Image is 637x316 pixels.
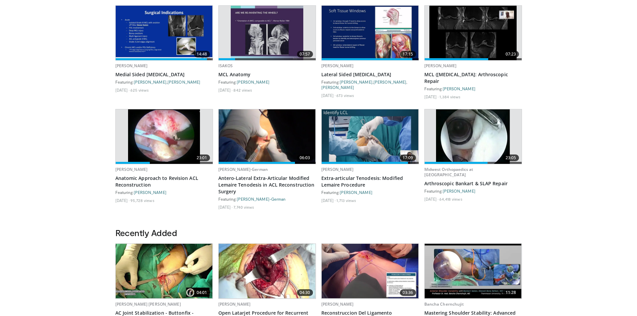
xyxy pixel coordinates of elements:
a: [PERSON_NAME] [340,80,373,84]
a: [PERSON_NAME] [115,63,148,69]
a: [PERSON_NAME] [321,167,354,172]
a: Extra-articular Tenodesis: Modified Lemaire Procedure [321,175,419,188]
img: 12bfd8a1-61c9-4857-9f26-c8a25e8997c8.620x360_q85_upscale.jpg [425,244,522,298]
img: 1093b870-8a95-4b77-8e14-87309390d0f5.620x360_q85_upscale.jpg [116,6,213,60]
img: 2b2da37e-a9b6-423e-b87e-b89ec568d167.620x360_q85_upscale.jpg [219,244,316,298]
li: 673 views [336,93,354,98]
a: Arthroscopic Bankart & SLAP Repair [424,180,522,187]
img: cad8830c-560d-4db9-b784-a169d81b08df.620x360_q85_upscale.jpg [231,6,304,60]
div: Featuring: [218,79,316,85]
li: 95,728 views [130,198,154,203]
li: [DATE] [218,87,233,93]
div: Featuring: [424,188,522,194]
h3: Recently Added [115,227,522,238]
li: 625 views [130,87,149,93]
div: Featuring: [115,190,213,195]
li: [DATE] [115,87,130,93]
li: 842 views [233,87,252,93]
a: [PERSON_NAME] [321,63,354,69]
a: 04:01 [116,244,213,298]
a: [PERSON_NAME] [218,301,251,307]
a: [PERSON_NAME] [321,301,354,307]
img: cole_0_3.png.620x360_q85_upscale.jpg [436,109,510,164]
a: [PERSON_NAME] [115,167,148,172]
a: 17:15 [322,6,419,60]
a: 23:01 [116,109,213,164]
span: 07:57 [297,51,313,58]
img: fu_1.png.620x360_q85_upscale.jpg [128,109,200,164]
div: Featuring: , [115,79,213,85]
a: ISAKOS [218,63,233,69]
span: 03:36 [400,289,416,296]
a: [PERSON_NAME] [134,190,167,195]
img: 48f6f21f-43ea-44b1-a4e1-5668875d038e.620x360_q85_upscale.jpg [322,244,419,298]
li: [DATE] [321,93,336,98]
img: 2e1988ed-af26-4bc8-8f4e-6ff6ceb22f3b.620x360_q85_upscale.jpg [219,109,316,164]
a: Antero-Lateral Extra-Articular Modified Lemaire Tenodesis in ACL Reconstruction Surgery [218,175,316,195]
a: Bancha Chernchujit [424,301,464,307]
a: [PERSON_NAME]-German [218,167,268,172]
a: 07:23 [425,6,522,60]
span: 23:05 [503,154,519,161]
a: [PERSON_NAME] [321,85,354,90]
a: [PERSON_NAME] [168,80,200,84]
span: 06:03 [297,154,313,161]
li: [DATE] [321,198,336,203]
a: 04:30 [219,244,316,298]
span: 11:28 [503,289,519,296]
a: MCL ([MEDICAL_DATA]: Arthroscopic Repair [424,71,522,85]
img: a0e69403-0f10-4164-ba23-48c128aeda71.620x360_q85_upscale.jpg [322,109,419,164]
a: Anatomic Approach to Revision ACL Reconstruction [115,175,213,188]
div: Featuring: [424,86,522,91]
a: Medial Sided [MEDICAL_DATA] [115,71,213,78]
li: [DATE] [218,204,233,210]
a: MCL Anatomy [218,71,316,78]
div: Featuring: , , [321,79,419,90]
img: 7d66f7bd-d78b-466b-94df-efe326760010.620x360_q85_upscale.jpg [429,6,517,60]
a: [PERSON_NAME]-German [237,197,286,201]
a: 23:05 [425,109,522,164]
a: Lateral Sided [MEDICAL_DATA] [321,71,419,78]
span: 23:01 [194,154,210,161]
a: 17:09 [322,109,419,164]
span: 07:23 [503,51,519,58]
a: [PERSON_NAME] [340,190,373,195]
li: 1,713 views [336,198,356,203]
li: 1,384 views [439,94,460,99]
a: [PERSON_NAME] [237,80,270,84]
a: [PERSON_NAME] [PERSON_NAME] [115,301,181,307]
a: [PERSON_NAME] [443,189,475,193]
a: [PERSON_NAME] [134,80,167,84]
img: c2f644dc-a967-485d-903d-283ce6bc3929.620x360_q85_upscale.jpg [116,244,213,298]
span: 14:48 [194,51,210,58]
a: 03:36 [322,244,419,298]
div: Featuring: [321,190,419,195]
li: 64,418 views [439,196,462,202]
a: [PERSON_NAME] [424,63,457,69]
a: [PERSON_NAME] [443,86,475,91]
a: 07:57 [219,6,316,60]
span: 04:30 [297,289,313,296]
a: 11:28 [425,244,522,298]
a: 14:48 [116,6,213,60]
a: Midwest Orthopaedics at [GEOGRAPHIC_DATA] [424,167,473,178]
li: [DATE] [115,198,130,203]
span: 17:09 [400,154,416,161]
div: Featuring: [218,196,316,202]
img: 7753dcb8-cd07-4147-b37c-1b502e1576b2.620x360_q85_upscale.jpg [322,6,419,60]
span: 17:15 [400,51,416,58]
a: [PERSON_NAME] [374,80,406,84]
li: [DATE] [424,196,439,202]
span: 04:01 [194,289,210,296]
li: [DATE] [424,94,439,99]
a: 06:03 [219,109,316,164]
li: 7,740 views [233,204,254,210]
